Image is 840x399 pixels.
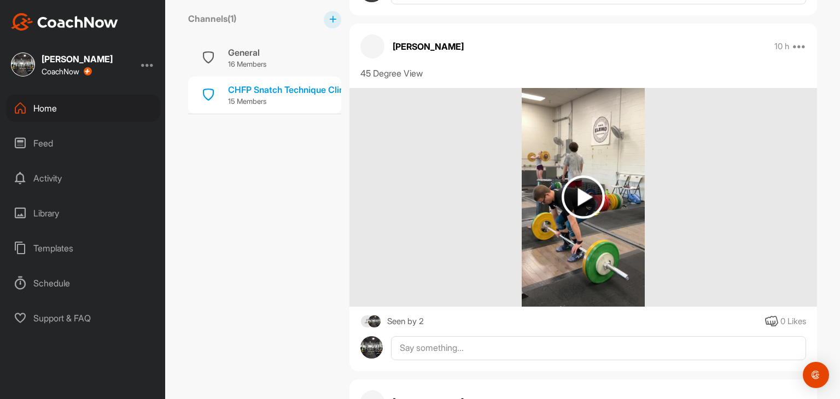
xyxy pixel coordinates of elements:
div: Library [6,199,160,227]
div: Open Intercom Messenger [803,362,829,388]
div: CoachNow [42,67,92,76]
label: Channels ( 1 ) [188,12,236,25]
img: CoachNow [11,13,118,31]
div: Schedule [6,269,160,297]
p: [PERSON_NAME] [393,40,464,53]
div: 45 Degree View [360,67,806,80]
div: Templates [6,234,160,262]
div: Feed [6,130,160,157]
img: square_bd6534f5df6e2ab6ab18f7181b2ad081.jpg [11,52,35,77]
div: Seen by 2 [387,315,424,328]
img: play [562,175,605,219]
p: 10 h [774,41,789,52]
div: Home [6,95,160,122]
p: 16 Members [228,59,266,70]
div: Activity [6,165,160,192]
img: square_default-ef6cabf814de5a2bf16c804365e32c732080f9872bdf737d349900a9daf73cf9.png [360,315,374,328]
div: Support & FAQ [6,304,160,332]
div: General [228,46,266,59]
div: [PERSON_NAME] [42,55,113,63]
div: CHFP Snatch Technique Clinic 8/24 [228,83,373,96]
img: media [522,88,645,307]
img: avatar [360,336,383,359]
img: square_bd6534f5df6e2ab6ab18f7181b2ad081.jpg [367,315,381,328]
p: 15 Members [228,96,373,107]
div: 0 Likes [780,315,806,328]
